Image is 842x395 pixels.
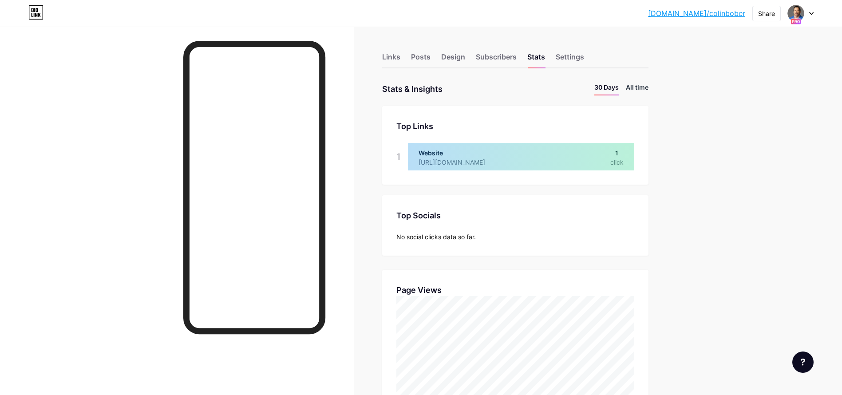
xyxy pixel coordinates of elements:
div: Posts [411,51,431,67]
a: [DOMAIN_NAME]/colinbober [648,8,745,19]
div: Page Views [396,284,634,296]
div: No social clicks data so far. [396,232,634,241]
div: 1 [396,143,401,170]
div: Top Links [396,120,634,132]
div: Top Socials [396,209,634,221]
div: Settings [556,51,584,67]
li: All time [626,83,648,95]
li: 30 Days [594,83,619,95]
div: Subscribers [476,51,517,67]
div: Stats [527,51,545,67]
div: Design [441,51,465,67]
div: Links [382,51,400,67]
img: testingbilal [787,5,804,22]
div: Stats & Insights [382,83,443,95]
div: Share [758,9,775,18]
